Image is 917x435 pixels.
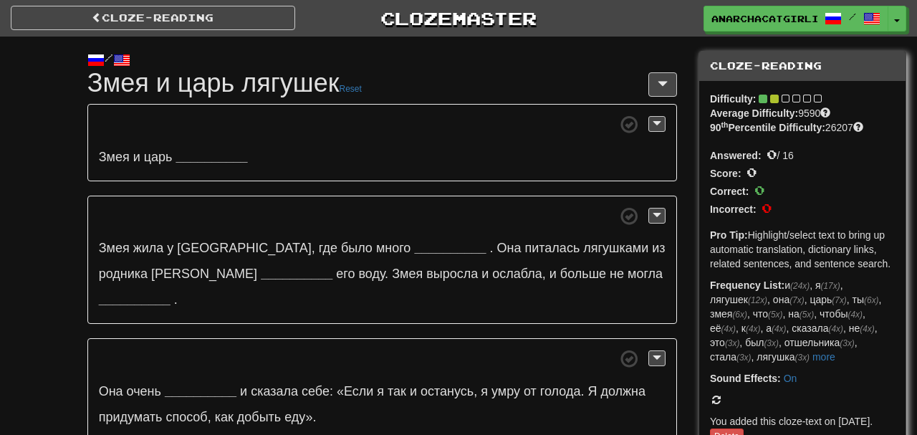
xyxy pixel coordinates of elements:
em: (6x) [864,295,878,305]
span: Completed all sentences [620,350,638,368]
sup: th [721,120,729,129]
span: 0 [746,164,757,180]
span: 0 [754,182,764,198]
em: (4x) [848,310,862,320]
em: (5x) [768,310,782,320]
span: Змея жила у [GEOGRAPHIC_DATA], где было много [99,241,411,255]
p: и , я , лягушек , она , царь , ты , змея , что , на , чтобы , её , к , а , сказала , не , это , б... [710,278,895,364]
a: On [784,373,797,384]
span: Змея выросла и ослабла, и больше не могла [392,267,663,281]
span: The average ranking of words from this text on a frequency list for Русский. [820,107,830,118]
em: (4x) [772,324,786,334]
a: more [812,351,835,363]
div: / 16 [710,145,895,163]
span: 0 [767,146,777,162]
em: (7x) [789,295,804,305]
span: Completed all sentences [620,116,638,134]
em: (4x) [829,324,843,334]
span: 90% of the words in this text are at this difficulty or easier. [853,122,863,132]
em: (4x) [860,324,874,334]
span: anarchacatgirlism [711,12,817,25]
strong: Sound Effects: [710,373,781,384]
em: (24x) [790,281,810,291]
h1: Змея и царь лягушек [87,69,677,97]
em: (3x) [725,338,739,348]
div: 26207 [710,120,895,135]
span: его воду. [336,267,388,281]
span: 0 [762,200,772,216]
p: Highlight/select text to bring up automatic translation, dictionary links, related sentences, and... [710,228,895,271]
span: Completed all sentences [620,208,638,226]
em: (3x) [736,353,751,363]
em: (4x) [746,324,760,334]
strong: Average Difficulty: [710,107,798,119]
em: (7x) [832,295,846,305]
strong: __________ [261,267,332,281]
span: / [849,11,856,21]
strong: Incorrect: [710,204,757,215]
span: Она очень [99,384,161,398]
strong: Frequency List: [710,279,784,291]
span: . [174,292,178,307]
strong: __________ [414,241,486,255]
strong: Correct: [710,186,749,197]
strong: __________ [165,384,236,398]
strong: Answered: [710,150,762,161]
div: 9590 [710,106,895,120]
a: Clozemaster [317,6,601,31]
a: Cloze-Reading [11,6,295,30]
strong: __________ [99,292,171,307]
span: Она питалась лягушками из родника [PERSON_NAME] [99,241,666,281]
div: / [87,51,677,69]
div: Cloze-Reading [699,52,906,81]
em: (12x) [748,295,767,305]
em: (3x) [764,338,778,348]
a: anarchacatgirlism / [704,6,888,32]
strong: Pro Tip: [710,229,748,241]
span: . [490,241,494,255]
em: (17x) [821,281,840,291]
strong: __________ [176,150,247,164]
strong: 90 Percentile Difficulty: [710,122,825,133]
em: (4x) [721,324,736,334]
strong: Score: [710,168,741,179]
em: (3x) [840,338,854,348]
span: и сказала себе: «Если я так и останусь, я умру от голода. Я должна придумать способ, как добыть е... [99,384,645,424]
em: (3x) [795,353,810,363]
a: Reset [339,84,361,94]
strong: Difficulty: [710,93,757,105]
em: (5x) [800,310,814,320]
span: Змея и царь [99,150,173,164]
em: (6x) [732,310,746,320]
